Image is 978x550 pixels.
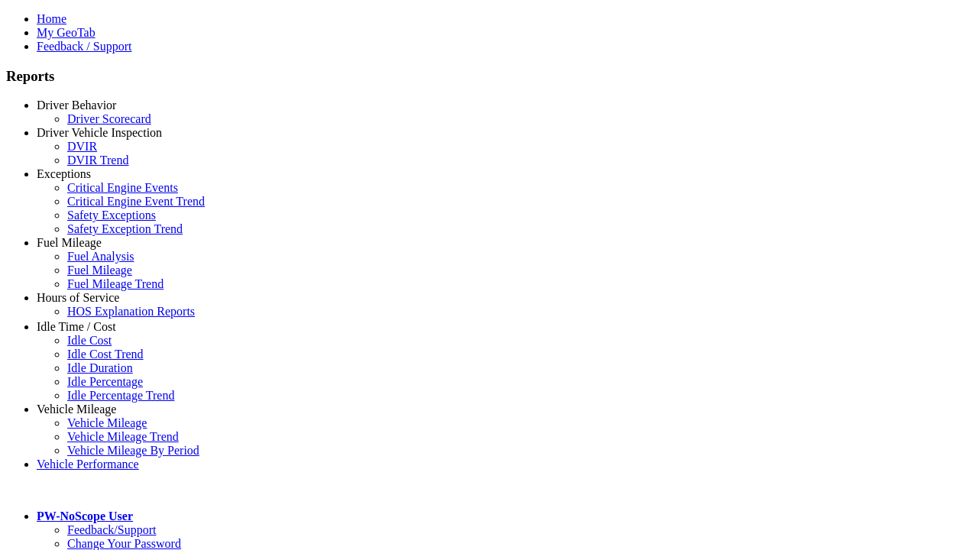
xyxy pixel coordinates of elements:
[6,68,972,85] h3: Reports
[67,361,133,374] a: Idle Duration
[67,264,132,277] a: Fuel Mileage
[67,209,156,222] a: Safety Exceptions
[37,403,116,416] a: Vehicle Mileage
[67,305,195,318] a: HOS Explanation Reports
[67,154,128,167] a: DVIR Trend
[67,389,174,402] a: Idle Percentage Trend
[37,236,102,249] a: Fuel Mileage
[67,112,151,125] a: Driver Scorecard
[67,348,144,361] a: Idle Cost Trend
[37,291,119,304] a: Hours of Service
[67,319,212,332] a: HOS Violation Audit Reports
[67,181,178,194] a: Critical Engine Events
[37,26,96,39] a: My GeoTab
[37,320,116,333] a: Idle Time / Cost
[37,12,66,25] a: Home
[67,430,179,443] a: Vehicle Mileage Trend
[67,250,134,263] a: Fuel Analysis
[67,375,143,388] a: Idle Percentage
[37,167,91,180] a: Exceptions
[67,444,199,457] a: Vehicle Mileage By Period
[67,334,112,347] a: Idle Cost
[67,222,183,235] a: Safety Exception Trend
[37,99,116,112] a: Driver Behavior
[67,416,147,429] a: Vehicle Mileage
[67,523,156,536] a: Feedback/Support
[37,40,131,53] a: Feedback / Support
[67,277,164,290] a: Fuel Mileage Trend
[37,126,162,139] a: Driver Vehicle Inspection
[37,510,133,522] a: PW-NoScope User
[67,195,205,208] a: Critical Engine Event Trend
[37,458,139,471] a: Vehicle Performance
[67,537,181,550] a: Change Your Password
[67,140,97,153] a: DVIR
